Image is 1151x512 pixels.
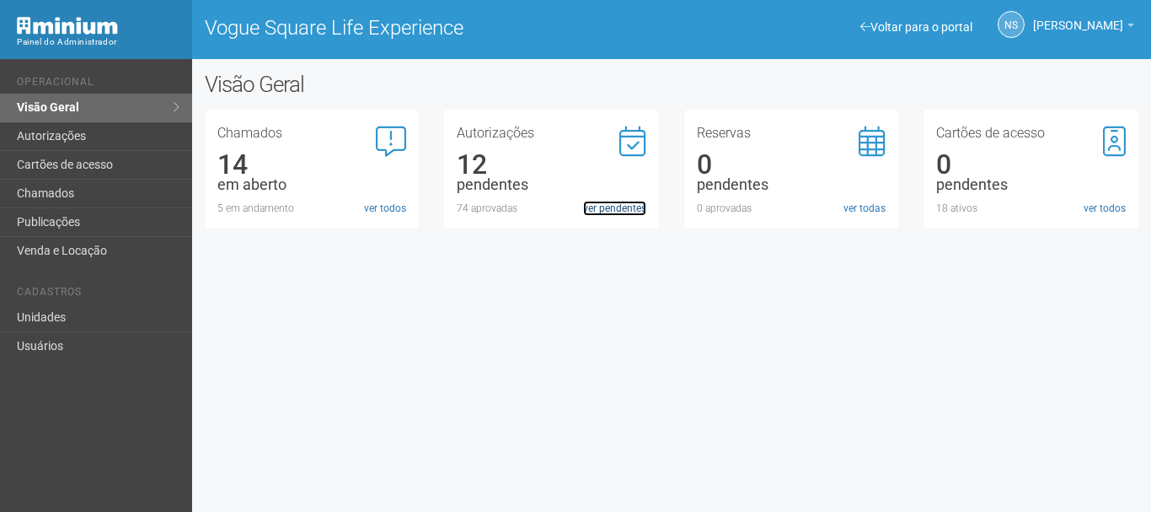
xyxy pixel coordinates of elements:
h3: Cartões de acesso [936,127,1126,140]
li: Cadastros [17,286,179,304]
div: pendentes [697,177,886,192]
h3: Chamados [217,127,407,140]
span: Nicolle Silva [1033,3,1123,32]
a: ver todos [364,201,406,216]
div: pendentes [457,177,646,192]
a: [PERSON_NAME] [1033,21,1134,35]
div: 18 ativos [936,201,1126,216]
div: pendentes [936,177,1126,192]
h2: Visão Geral [205,72,579,97]
h3: Reservas [697,127,886,140]
div: Painel do Administrador [17,35,179,50]
div: 0 [936,157,1126,172]
div: 74 aprovadas [457,201,646,216]
div: 0 aprovadas [697,201,886,216]
div: 0 [697,157,886,172]
li: Operacional [17,76,179,94]
h1: Vogue Square Life Experience [205,17,659,39]
a: NS [998,11,1025,38]
a: ver pendentes [583,201,646,216]
div: 5 em andamento [217,201,407,216]
a: ver todos [1084,201,1126,216]
img: Minium [17,17,118,35]
a: Voltar para o portal [860,20,972,34]
div: 14 [217,157,407,172]
div: 12 [457,157,646,172]
h3: Autorizações [457,127,646,140]
div: em aberto [217,177,407,192]
a: ver todas [843,201,886,216]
